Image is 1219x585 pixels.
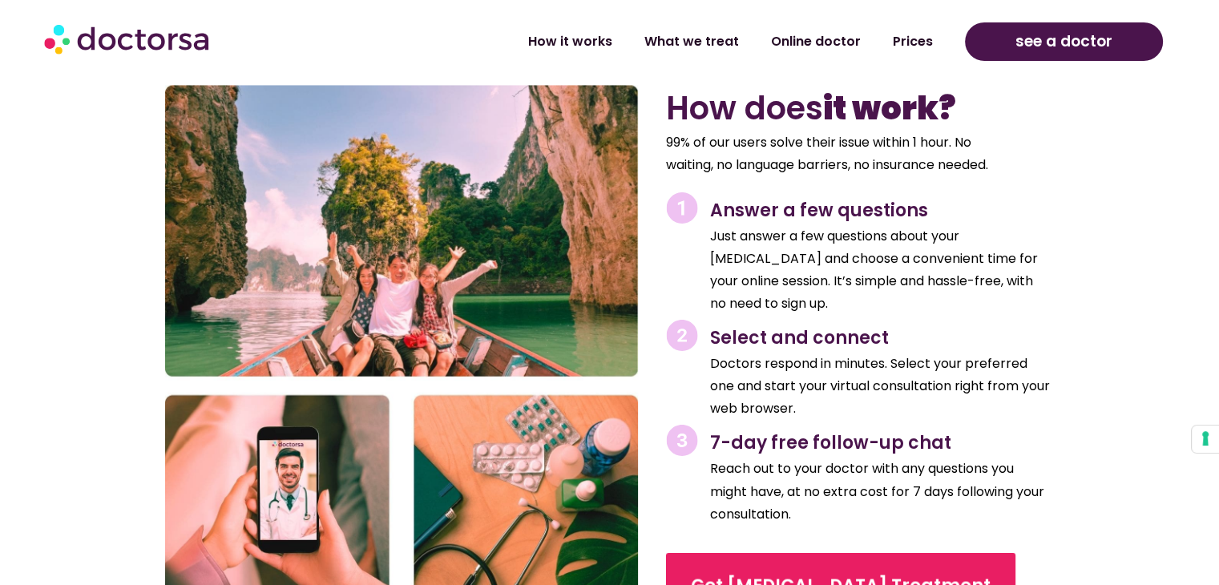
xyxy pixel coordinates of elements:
[823,86,956,131] b: it work?
[666,89,1050,127] h2: How does
[710,225,1050,315] p: Just answer a few questions about your [MEDICAL_DATA] and choose a convenient time for your onlin...
[1192,426,1219,453] button: Your consent preferences for tracking technologies
[512,23,628,60] a: How it works
[666,131,1011,176] p: 99% of our users solve their issue within 1 hour. No waiting, no language barriers, no insurance ...
[710,458,1050,525] p: Reach out to your doctor with any questions you might have, at no extra cost for 7 days following...
[877,23,949,60] a: Prices
[321,23,949,60] nav: Menu
[628,23,755,60] a: What we treat
[710,353,1050,420] p: Doctors respond in minutes. Select your preferred one and start your virtual consultation right f...
[710,198,928,223] span: Answer a few questions
[755,23,877,60] a: Online doctor
[965,22,1163,61] a: see a doctor
[710,430,951,455] span: 7-day free follow-up chat
[1015,29,1112,54] span: see a doctor
[710,325,889,350] span: Select and connect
